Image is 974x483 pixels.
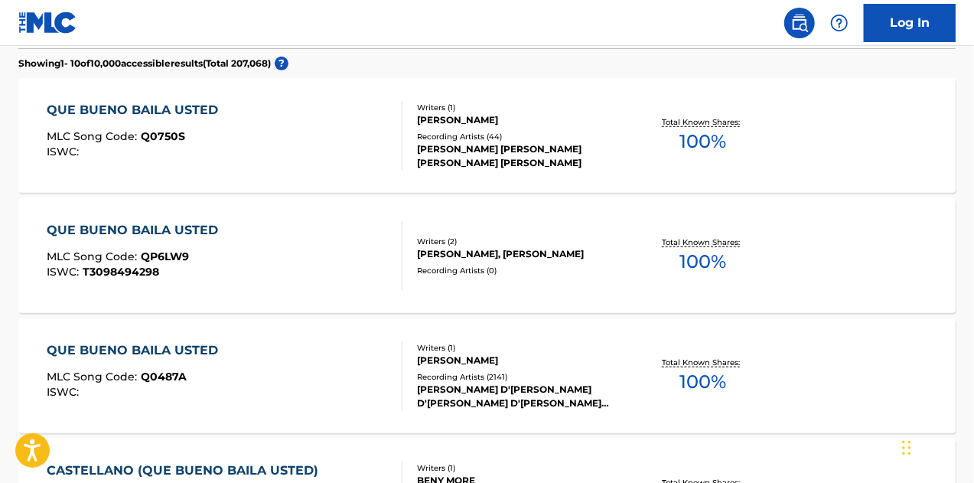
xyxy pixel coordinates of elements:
[417,247,625,261] div: [PERSON_NAME], [PERSON_NAME]
[417,371,625,383] div: Recording Artists ( 2141 )
[47,221,226,240] div: QUE BUENO BAILA USTED
[417,354,625,367] div: [PERSON_NAME]
[663,357,744,368] p: Total Known Shares:
[784,8,815,38] a: Public Search
[417,131,625,142] div: Recording Artists ( 44 )
[141,370,187,383] span: Q0487A
[663,116,744,128] p: Total Known Shares:
[141,129,185,143] span: Q0750S
[47,265,83,279] span: ISWC :
[417,236,625,247] div: Writers ( 2 )
[47,250,141,263] span: MLC Song Code :
[47,101,226,119] div: QUE BUENO BAILA USTED
[790,14,809,32] img: search
[864,4,956,42] a: Log In
[141,250,189,263] span: QP6LW9
[824,8,855,38] div: Help
[417,113,625,127] div: [PERSON_NAME]
[680,128,727,155] span: 100 %
[47,129,141,143] span: MLC Song Code :
[417,102,625,113] div: Writers ( 1 )
[18,57,271,70] p: Showing 1 - 10 of 10,000 accessible results (Total 207,068 )
[417,265,625,276] div: Recording Artists ( 0 )
[47,145,83,158] span: ISWC :
[18,78,956,193] a: QUE BUENO BAILA USTEDMLC Song Code:Q0750SISWC:Writers (1)[PERSON_NAME]Recording Artists (44)[PERS...
[417,342,625,354] div: Writers ( 1 )
[902,425,911,471] div: Drag
[18,198,956,313] a: QUE BUENO BAILA USTEDMLC Song Code:QP6LW9ISWC:T3098494298Writers (2)[PERSON_NAME], [PERSON_NAME]R...
[680,248,727,276] span: 100 %
[663,237,744,248] p: Total Known Shares:
[417,383,625,410] div: [PERSON_NAME] D'[PERSON_NAME] D'[PERSON_NAME] D'[PERSON_NAME] D'[PERSON_NAME]
[47,462,326,480] div: CASTELLANO (QUE BUENO BAILA USTED)
[18,11,77,34] img: MLC Logo
[417,462,625,474] div: Writers ( 1 )
[275,57,288,70] span: ?
[83,265,159,279] span: T3098494298
[897,410,974,483] iframe: Chat Widget
[18,318,956,433] a: QUE BUENO BAILA USTEDMLC Song Code:Q0487AISWC:Writers (1)[PERSON_NAME]Recording Artists (2141)[PE...
[47,341,226,360] div: QUE BUENO BAILA USTED
[47,370,141,383] span: MLC Song Code :
[830,14,849,32] img: help
[680,368,727,396] span: 100 %
[47,385,83,399] span: ISWC :
[417,142,625,170] div: [PERSON_NAME] [PERSON_NAME] [PERSON_NAME] [PERSON_NAME]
